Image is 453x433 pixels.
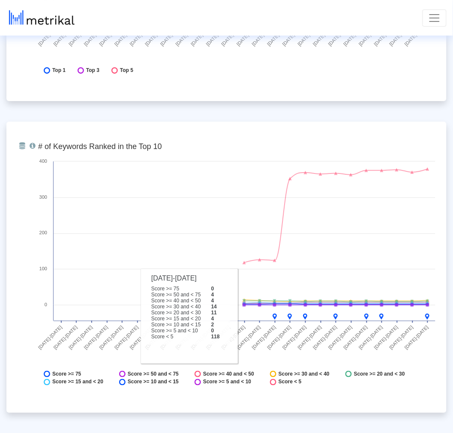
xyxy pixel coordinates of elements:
text: 400 [39,158,47,164]
text: [DATE]-[DATE] [358,325,384,350]
text: [DATE]-[DATE] [68,325,93,350]
text: [DATE]-[DATE] [343,325,369,350]
img: metrical-logo-light.png [9,10,75,25]
span: Score >= 75 [52,371,81,377]
text: [DATE]-[DATE] [159,325,185,350]
text: [DATE]-[DATE] [98,325,124,350]
text: [DATE]-[DATE] [327,325,353,350]
text: [DATE]-[DATE] [251,325,277,350]
text: [DATE]-[DATE] [144,325,170,350]
span: Score >= 30 and < 40 [279,371,330,377]
span: Score >= 50 and < 75 [128,371,179,377]
span: Top 3 [86,67,99,74]
tspan: # of Keywords Ranked in the Top 10 [38,142,162,151]
span: Top 5 [120,67,133,74]
text: [DATE]-[DATE] [282,325,307,350]
span: Score >= 5 and < 10 [203,379,251,385]
span: Score >= 20 and < 30 [354,371,405,377]
text: [DATE]-[DATE] [404,325,429,350]
button: Toggle navigation [423,9,447,27]
span: Score >= 40 and < 50 [203,371,254,377]
text: [DATE]-[DATE] [129,325,155,350]
text: [DATE]-[DATE] [83,325,109,350]
text: 100 [39,266,47,271]
text: 200 [39,230,47,235]
text: [DATE]-[DATE] [236,325,261,350]
text: [DATE]-[DATE] [190,325,216,350]
text: 0 [45,302,47,307]
text: [DATE]-[DATE] [37,325,63,350]
text: [DATE]-[DATE] [297,325,323,350]
span: Score < 5 [279,379,302,385]
text: [DATE]-[DATE] [52,325,78,350]
span: Top 1 [52,67,66,74]
span: Score >= 10 and < 15 [128,379,179,385]
text: [DATE]-[DATE] [175,325,201,350]
text: [DATE]-[DATE] [388,325,414,350]
text: [DATE]-[DATE] [373,325,399,350]
text: [DATE]-[DATE] [205,325,231,350]
text: [DATE]-[DATE] [114,325,139,350]
text: 300 [39,194,47,200]
text: [DATE]-[DATE] [312,325,338,350]
span: Score >= 15 and < 20 [52,379,103,385]
text: [DATE]-[DATE] [220,325,246,350]
text: [DATE]-[DATE] [266,325,292,350]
